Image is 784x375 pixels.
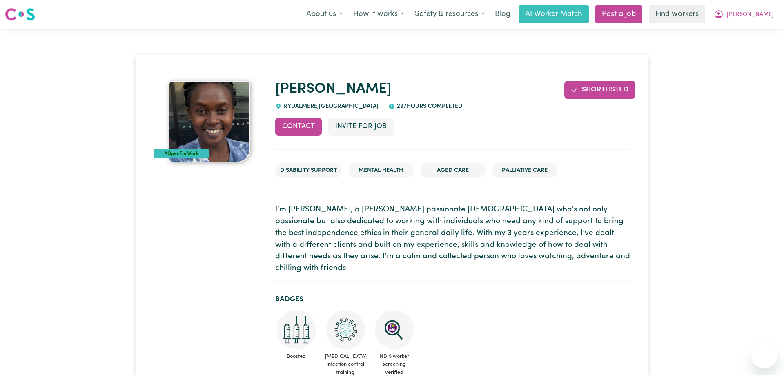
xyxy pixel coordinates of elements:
img: Care and support worker has received booster dose of COVID-19 vaccination [277,310,316,349]
img: Ruth [169,81,250,162]
li: Disability Support [275,163,342,178]
img: NDIS Worker Screening Verified [375,310,414,349]
a: AI Worker Match [519,5,589,23]
a: Blog [490,5,515,23]
a: Find workers [649,5,705,23]
h2: Badges [275,295,630,304]
li: Aged Care [420,163,486,178]
iframe: Button to launch messaging window, conversation in progress [751,342,777,368]
button: How it works [348,6,410,23]
span: RYDALMERE , [GEOGRAPHIC_DATA] [282,103,379,109]
button: Contact [275,118,322,135]
div: #OpenForWork [154,149,209,158]
span: Boosted [275,349,318,364]
a: Careseekers logo [5,5,35,24]
a: [PERSON_NAME] [275,82,392,96]
button: Safety & resources [410,6,490,23]
a: Post a job [595,5,642,23]
img: CS Academy: COVID-19 Infection Control Training course completed [326,310,365,349]
button: About us [301,6,348,23]
li: Mental Health [348,163,414,178]
button: Remove from shortlist [564,81,635,99]
button: My Account [708,6,779,23]
button: Invite for Job [328,118,394,135]
span: Shortlisted [582,86,628,93]
li: Palliative care [492,163,557,178]
span: [PERSON_NAME] [727,10,774,19]
img: Careseekers logo [5,7,35,22]
span: 297 hours completed [395,103,462,109]
a: Ruth's profile picture'#OpenForWork [154,81,265,162]
p: I’m [PERSON_NAME], a [PERSON_NAME] passionate [DEMOGRAPHIC_DATA] who’s not only passionate but al... [275,204,630,275]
